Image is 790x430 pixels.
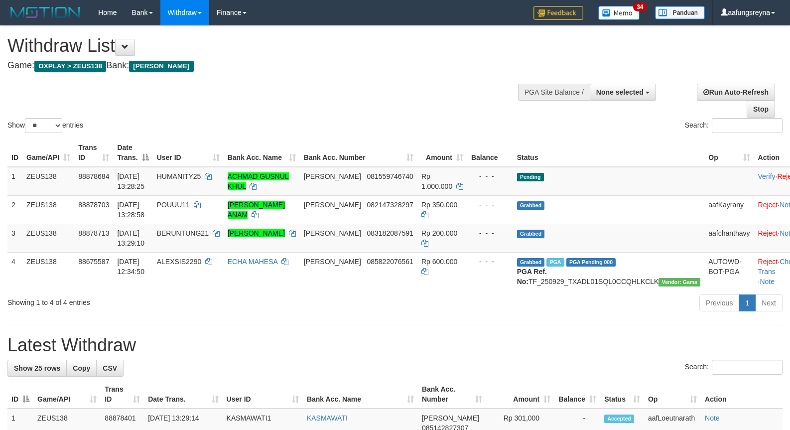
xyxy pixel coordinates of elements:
a: KASMAWATI [307,414,348,422]
b: PGA Ref. No: [517,268,547,286]
a: Note [705,414,720,422]
th: Balance [467,139,513,167]
span: [PERSON_NAME] [304,258,361,266]
td: ZEUS138 [22,224,74,252]
div: Showing 1 to 4 of 4 entries [7,293,322,307]
span: OXPLAY > ZEUS138 [34,61,106,72]
span: Copy 081559746740 to clipboard [367,172,413,180]
div: - - - [471,200,509,210]
a: Copy [66,360,97,377]
a: ECHA MAHESA [228,258,277,266]
div: - - - [471,257,509,267]
a: Verify [758,172,776,180]
th: Trans ID: activate to sort column ascending [74,139,113,167]
span: Copy 082147328297 to clipboard [367,201,413,209]
span: PGA Pending [566,258,616,267]
span: [DATE] 13:29:10 [117,229,144,247]
span: Show 25 rows [14,364,60,372]
span: Copy 085822076561 to clipboard [367,258,413,266]
span: HUMANITY25 [157,172,201,180]
span: Pending [517,173,544,181]
th: Status [513,139,705,167]
span: [PERSON_NAME] [304,229,361,237]
th: Amount: activate to sort column ascending [486,380,554,409]
th: ID [7,139,22,167]
div: - - - [471,171,509,181]
span: Grabbed [517,201,545,210]
span: Grabbed [517,230,545,238]
th: Date Trans.: activate to sort column descending [113,139,152,167]
span: [PERSON_NAME] [129,61,193,72]
th: Op: activate to sort column ascending [704,139,754,167]
th: Date Trans.: activate to sort column ascending [144,380,222,409]
h1: Latest Withdraw [7,335,783,355]
span: BERUNTUNG21 [157,229,209,237]
span: CSV [103,364,117,372]
td: 4 [7,252,22,290]
span: [PERSON_NAME] [422,414,479,422]
th: Trans ID: activate to sort column ascending [101,380,144,409]
th: Status: activate to sort column ascending [600,380,644,409]
th: Balance: activate to sort column ascending [554,380,600,409]
td: AUTOWD-BOT-PGA [704,252,754,290]
span: Rp 200.000 [421,229,457,237]
th: Bank Acc. Name: activate to sort column ascending [224,139,300,167]
a: Next [755,294,783,311]
a: 1 [739,294,756,311]
span: Rp 1.000.000 [421,172,452,190]
td: ZEUS138 [22,167,74,196]
a: Reject [758,229,778,237]
label: Show entries [7,118,83,133]
span: POUUU11 [157,201,190,209]
img: panduan.png [655,6,705,19]
th: User ID: activate to sort column ascending [153,139,224,167]
a: Previous [699,294,739,311]
th: Game/API: activate to sort column ascending [22,139,74,167]
th: Action [701,380,783,409]
span: 88878713 [78,229,109,237]
img: MOTION_logo.png [7,5,83,20]
span: Marked by aafpengsreynich [546,258,564,267]
span: [DATE] 13:28:25 [117,172,144,190]
label: Search: [685,360,783,375]
th: Bank Acc. Name: activate to sort column ascending [303,380,418,409]
span: Grabbed [517,258,545,267]
input: Search: [712,360,783,375]
th: Amount: activate to sort column ascending [417,139,467,167]
label: Search: [685,118,783,133]
a: Note [760,278,775,286]
td: aafKayrany [704,195,754,224]
td: TF_250929_TXADL01SQL0CCQHLKCLK [513,252,705,290]
a: ACHMAD GUSNUL KHUL [228,172,289,190]
a: [PERSON_NAME] ANAM [228,201,285,219]
th: Bank Acc. Number: activate to sort column ascending [300,139,417,167]
span: ALEXSIS2290 [157,258,202,266]
span: [PERSON_NAME] [304,201,361,209]
span: Vendor URL: https://trx31.1velocity.biz [658,278,700,287]
span: 88878684 [78,172,109,180]
span: 34 [633,2,647,11]
th: Op: activate to sort column ascending [644,380,701,409]
span: 88675587 [78,258,109,266]
span: [DATE] 13:28:58 [117,201,144,219]
td: 2 [7,195,22,224]
th: Bank Acc. Number: activate to sort column ascending [418,380,486,409]
a: Reject [758,201,778,209]
td: ZEUS138 [22,252,74,290]
h4: Game: Bank: [7,61,517,71]
span: [DATE] 12:34:50 [117,258,144,276]
div: PGA Site Balance / [518,84,590,101]
td: aafchanthavy [704,224,754,252]
input: Search: [712,118,783,133]
a: Reject [758,258,778,266]
h1: Withdraw List [7,36,517,56]
span: Rp 350.000 [421,201,457,209]
th: ID: activate to sort column descending [7,380,33,409]
td: 1 [7,167,22,196]
span: [PERSON_NAME] [304,172,361,180]
div: - - - [471,228,509,238]
span: None selected [596,88,644,96]
select: Showentries [25,118,62,133]
th: User ID: activate to sort column ascending [223,380,303,409]
img: Button%20Memo.svg [598,6,640,20]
